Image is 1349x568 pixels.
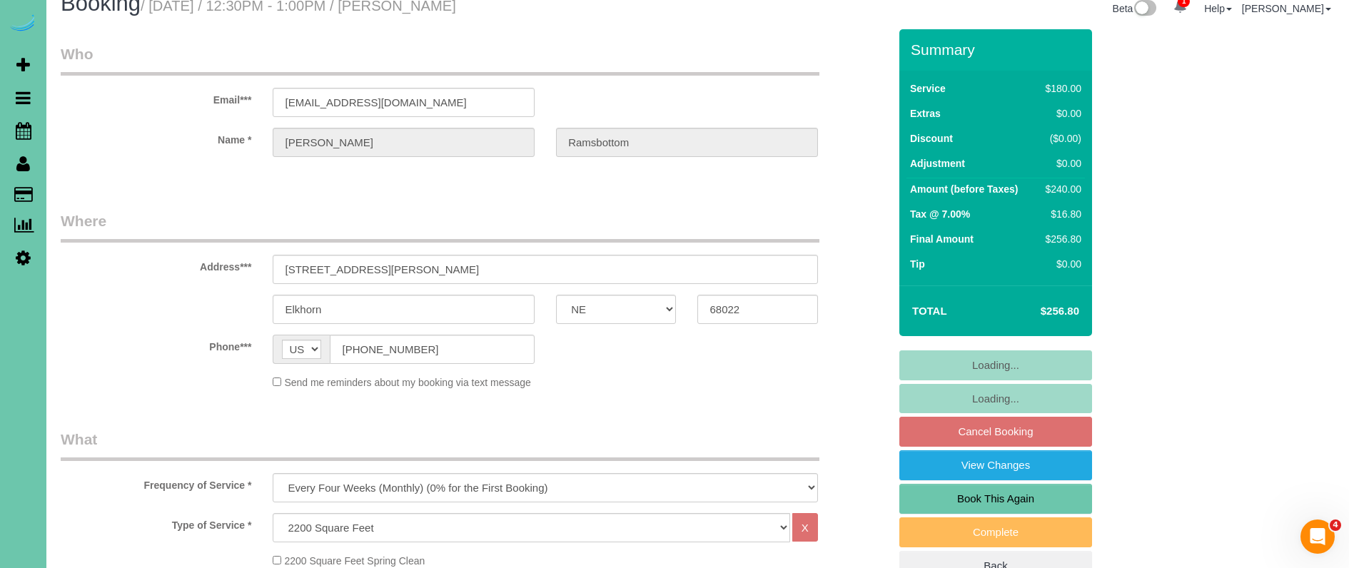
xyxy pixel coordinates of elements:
span: 4 [1330,519,1341,531]
a: Help [1204,3,1232,14]
div: $16.80 [1040,207,1081,221]
label: Tip [910,257,925,271]
legend: What [61,429,819,461]
label: Discount [910,131,953,146]
label: Name * [50,128,262,147]
legend: Who [61,44,819,76]
div: $0.00 [1040,257,1081,271]
span: 2200 Square Feet Spring Clean [284,555,425,567]
a: Book This Again [899,484,1092,514]
label: Tax @ 7.00% [910,207,970,221]
label: Amount (before Taxes) [910,182,1018,196]
a: View Changes [899,450,1092,480]
label: Extras [910,106,941,121]
label: Service [910,81,946,96]
div: ($0.00) [1040,131,1081,146]
strong: Total [912,305,947,317]
div: $240.00 [1040,182,1081,196]
img: Automaid Logo [9,14,37,34]
div: $0.00 [1040,156,1081,171]
div: $180.00 [1040,81,1081,96]
div: $0.00 [1040,106,1081,121]
legend: Where [61,211,819,243]
a: Beta [1113,3,1157,14]
a: [PERSON_NAME] [1242,3,1331,14]
label: Frequency of Service * [50,473,262,492]
h3: Summary [911,41,1085,58]
label: Adjustment [910,156,965,171]
span: Send me reminders about my booking via text message [284,377,531,388]
iframe: Intercom live chat [1300,519,1335,554]
label: Type of Service * [50,513,262,532]
h4: $256.80 [998,305,1079,318]
label: Final Amount [910,232,974,246]
div: $256.80 [1040,232,1081,246]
